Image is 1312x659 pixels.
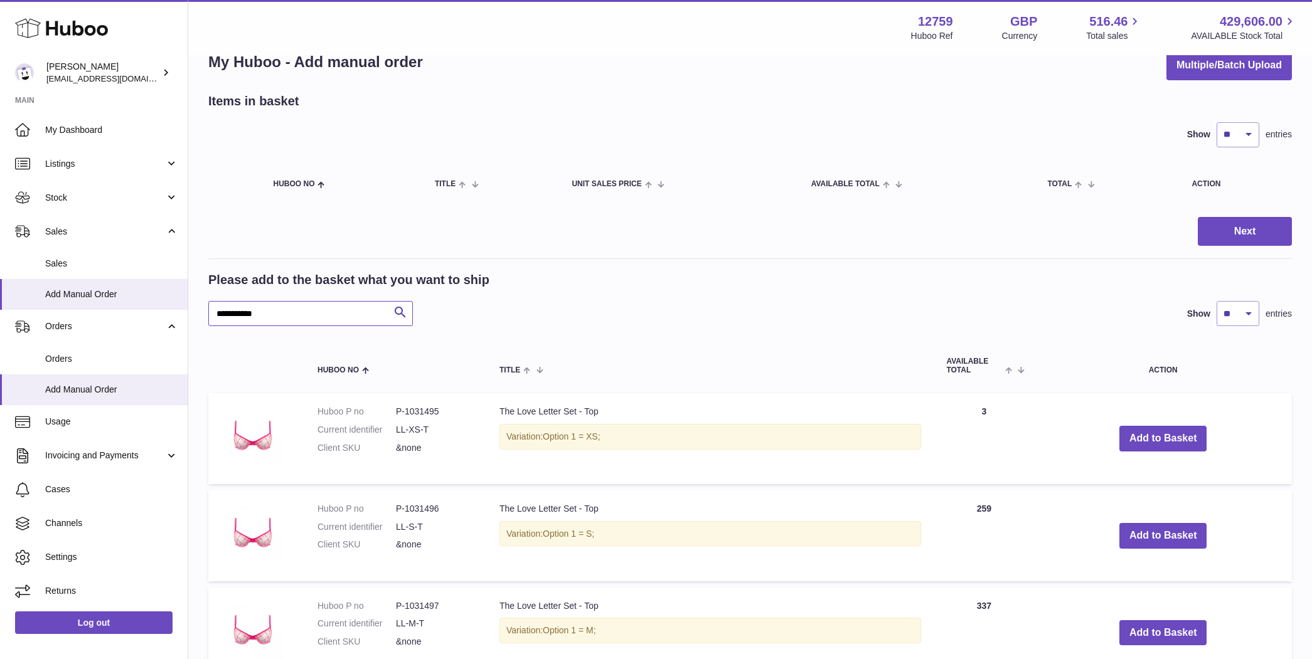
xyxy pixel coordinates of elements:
[934,490,1034,581] td: 259
[396,424,474,436] dd: LL-XS-T
[45,450,165,461] span: Invoicing and Payments
[1187,129,1210,140] label: Show
[1010,13,1037,30] strong: GBP
[45,517,178,529] span: Channels
[1047,180,1072,188] span: Total
[396,521,474,533] dd: LL-S-T
[1266,308,1292,320] span: entries
[45,353,178,365] span: Orders
[221,503,284,566] img: The Love Letter Set - Top
[396,503,474,515] dd: P-1031496
[317,406,396,418] dt: Huboo P no
[45,585,178,597] span: Returns
[499,618,921,643] div: Variation:
[1002,30,1038,42] div: Currency
[911,30,953,42] div: Huboo Ref
[396,618,474,630] dd: LL-M-T
[1089,13,1128,30] span: 516.46
[572,180,641,188] span: Unit Sales Price
[1187,308,1210,320] label: Show
[1119,620,1207,646] button: Add to Basket
[396,600,474,612] dd: P-1031497
[1034,345,1292,386] th: Action
[273,180,314,188] span: Huboo no
[45,320,165,332] span: Orders
[221,406,284,468] img: The Love Letter Set - Top
[934,393,1034,484] td: 3
[317,600,396,612] dt: Huboo P no
[46,73,184,83] span: [EMAIL_ADDRESS][DOMAIN_NAME]
[1086,13,1142,42] a: 516.46 Total sales
[208,272,489,288] h2: Please add to the basket what you want to ship
[1198,217,1292,246] button: Next
[15,63,34,82] img: sofiapanwar@unndr.com
[317,366,359,374] span: Huboo no
[543,529,594,539] span: Option 1 = S;
[487,490,934,581] td: The Love Letter Set - Top
[45,124,178,136] span: My Dashboard
[499,424,921,450] div: Variation:
[317,503,396,515] dt: Huboo P no
[1086,30,1142,42] span: Total sales
[45,226,165,238] span: Sales
[1166,51,1292,80] button: Multiple/Batch Upload
[543,625,595,635] span: Option 1 = M;
[396,539,474,551] dd: &none
[435,180,456,188] span: Title
[1119,426,1207,451] button: Add to Basket
[918,13,953,30] strong: 12759
[499,366,520,374] span: Title
[46,61,159,85] div: [PERSON_NAME]
[1191,13,1297,42] a: 429,606.00 AVAILABLE Stock Total
[1266,129,1292,140] span: entries
[1220,13,1283,30] span: 429,606.00
[811,180,880,188] span: AVAILABLE Total
[1192,180,1279,188] div: Action
[45,288,178,300] span: Add Manual Order
[45,416,178,428] span: Usage
[45,551,178,563] span: Settings
[543,431,600,441] span: Option 1 = XS;
[208,52,423,72] h1: My Huboo - Add manual order
[396,636,474,648] dd: &none
[1191,30,1297,42] span: AVAILABLE Stock Total
[946,357,1002,374] span: AVAILABLE Total
[45,483,178,495] span: Cases
[499,521,921,547] div: Variation:
[45,158,165,170] span: Listings
[317,424,396,436] dt: Current identifier
[396,442,474,454] dd: &none
[317,618,396,630] dt: Current identifier
[15,611,173,634] a: Log out
[45,192,165,204] span: Stock
[317,521,396,533] dt: Current identifier
[45,258,178,270] span: Sales
[317,636,396,648] dt: Client SKU
[317,539,396,551] dt: Client SKU
[317,442,396,454] dt: Client SKU
[487,393,934,484] td: The Love Letter Set - Top
[396,406,474,418] dd: P-1031495
[1119,523,1207,549] button: Add to Basket
[45,384,178,396] span: Add Manual Order
[208,93,299,110] h2: Items in basket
